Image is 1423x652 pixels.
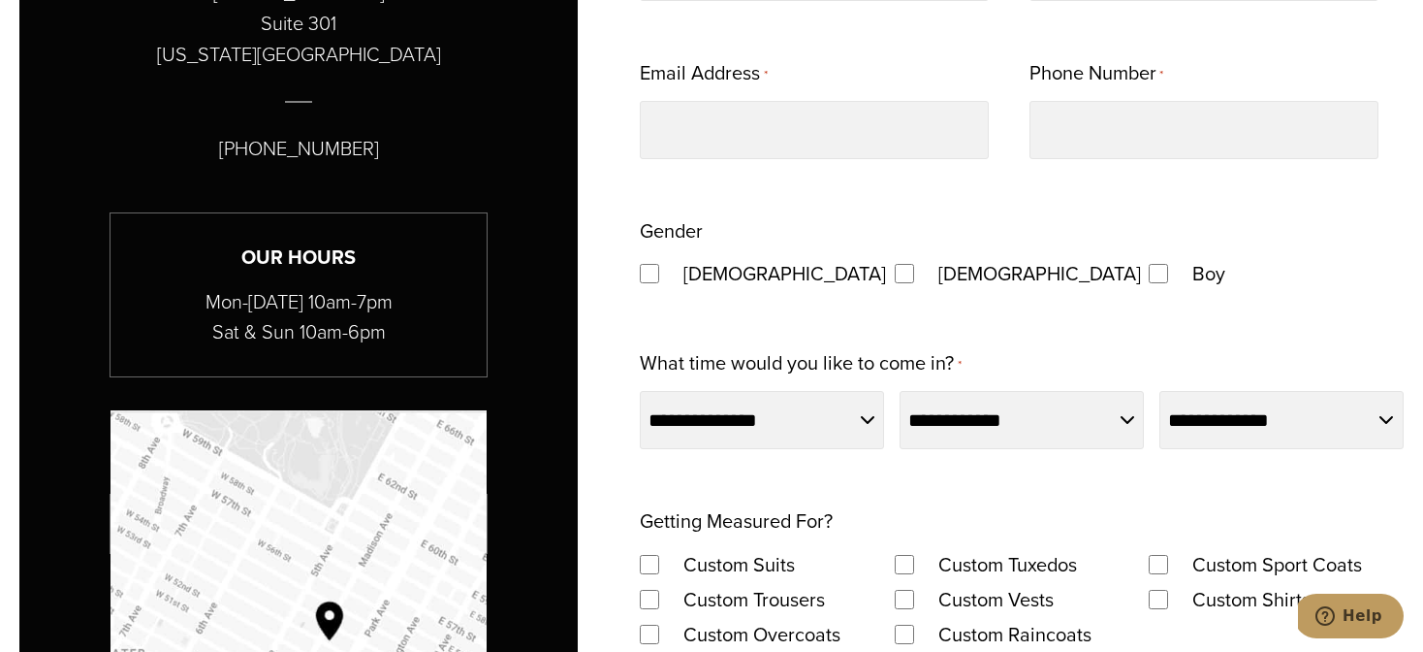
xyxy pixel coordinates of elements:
iframe: Opens a widget where you can chat to one of our agents [1298,594,1404,642]
label: Custom Raincoats [919,617,1111,652]
label: [DEMOGRAPHIC_DATA] [919,256,1142,291]
label: Custom Suits [664,547,814,582]
label: Phone Number [1029,55,1163,93]
label: [DEMOGRAPHIC_DATA] [664,256,887,291]
p: [PHONE_NUMBER] [219,133,379,164]
label: Custom Trousers [664,582,844,617]
label: Custom Vests [919,582,1073,617]
label: Custom Shirts [1173,582,1330,617]
label: Custom Tuxedos [919,547,1096,582]
label: Custom Overcoats [664,617,860,652]
h3: Our Hours [111,243,487,273]
label: Custom Sport Coats [1173,547,1381,582]
legend: Gender [640,213,703,248]
label: What time would you like to come in? [640,345,961,383]
p: Mon-[DATE] 10am-7pm Sat & Sun 10am-6pm [111,287,487,347]
legend: Getting Measured For? [640,504,833,538]
label: Email Address [640,55,767,93]
label: Boy [1173,256,1245,291]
